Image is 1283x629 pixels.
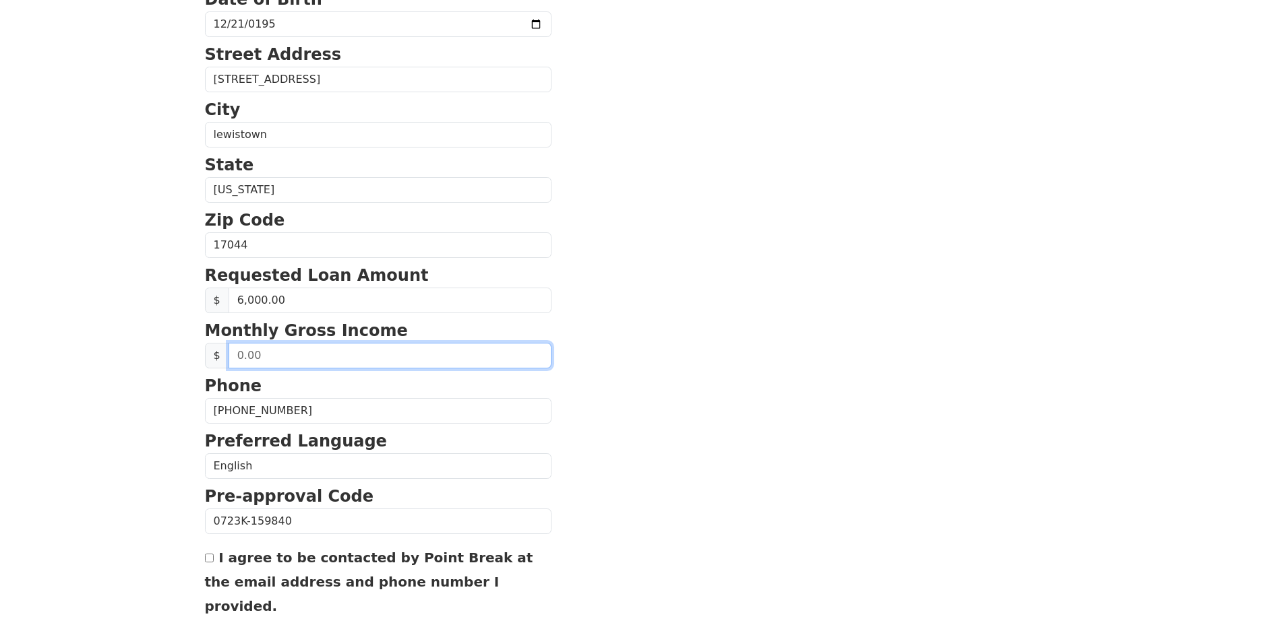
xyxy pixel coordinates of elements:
strong: Zip Code [205,211,285,230]
strong: Requested Loan Amount [205,266,429,285]
input: Pre-approval Code [205,508,551,534]
strong: Pre-approval Code [205,487,374,506]
strong: Preferred Language [205,432,387,451]
strong: Phone [205,376,262,395]
input: Zip Code [205,232,551,258]
input: Street Address [205,67,551,92]
strong: State [205,156,254,174]
input: 0.00 [229,343,551,368]
p: Monthly Gross Income [205,319,551,343]
span: $ [205,343,229,368]
input: Requested Loan Amount [229,288,551,313]
span: $ [205,288,229,313]
input: City [205,122,551,147]
input: Phone [205,398,551,424]
label: I agree to be contacted by Point Break at the email address and phone number I provided. [205,550,533,614]
strong: City [205,100,241,119]
strong: Street Address [205,45,342,64]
